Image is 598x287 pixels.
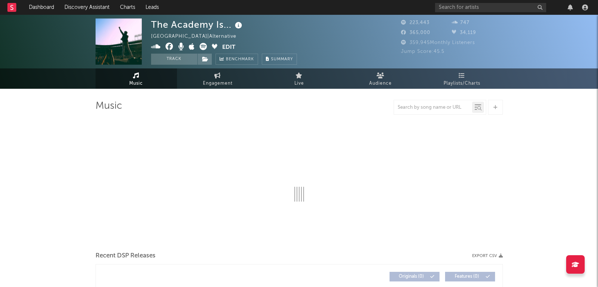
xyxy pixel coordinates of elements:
[271,57,293,61] span: Summary
[177,68,258,89] a: Engagement
[96,68,177,89] a: Music
[151,54,197,65] button: Track
[394,105,472,111] input: Search by song name or URL
[96,251,156,260] span: Recent DSP Releases
[262,54,297,65] button: Summary
[452,30,476,35] span: 34,119
[129,79,143,88] span: Music
[222,43,235,52] button: Edit
[444,79,480,88] span: Playlists/Charts
[390,272,440,281] button: Originals(0)
[340,68,421,89] a: Audience
[226,55,254,64] span: Benchmark
[401,49,444,54] span: Jump Score: 45.5
[151,18,244,31] div: The Academy Is...
[151,32,245,41] div: [GEOGRAPHIC_DATA] | Alternative
[258,68,340,89] a: Live
[401,30,430,35] span: 365,000
[294,79,304,88] span: Live
[369,79,392,88] span: Audience
[445,272,495,281] button: Features(0)
[216,54,258,65] a: Benchmark
[401,40,475,45] span: 359,945 Monthly Listeners
[435,3,546,12] input: Search for artists
[203,79,233,88] span: Engagement
[401,20,430,25] span: 223,443
[472,254,503,258] button: Export CSV
[452,20,470,25] span: 747
[421,68,503,89] a: Playlists/Charts
[394,274,428,279] span: Originals ( 0 )
[450,274,484,279] span: Features ( 0 )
